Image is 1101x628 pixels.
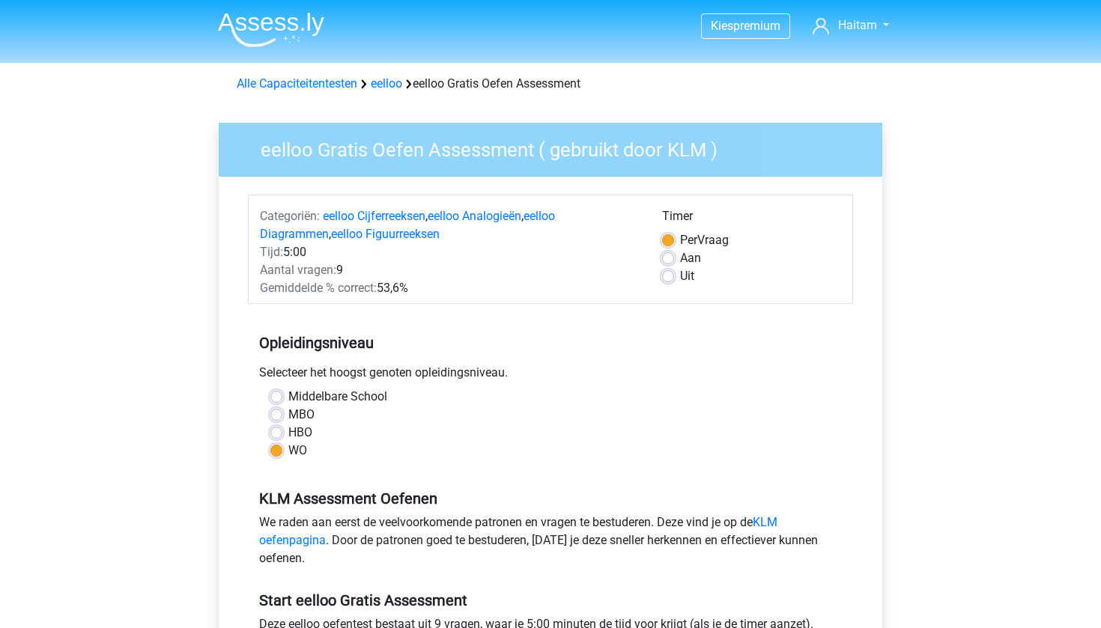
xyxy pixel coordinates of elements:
[248,364,853,388] div: Selecteer het hoogst genoten opleidingsniveau.
[733,19,780,33] span: premium
[259,328,842,358] h5: Opleidingsniveau
[259,591,842,609] h5: Start eelloo Gratis Assessment
[260,245,283,259] span: Tijd:
[807,16,895,34] a: Haitam
[249,243,651,261] div: 5:00
[249,279,651,297] div: 53,6%
[288,406,315,424] label: MBO
[237,76,357,91] a: Alle Capaciteitentesten
[260,209,320,223] span: Categoriën:
[288,424,312,442] label: HBO
[323,209,425,223] a: eelloo Cijferreeksen
[680,233,697,247] span: Per
[331,227,440,241] a: eelloo Figuurreeksen
[249,261,651,279] div: 9
[702,16,789,36] a: Kiespremium
[243,132,871,162] h3: eelloo Gratis Oefen Assessment ( gebruikt door KLM )
[260,263,336,277] span: Aantal vragen:
[288,442,307,460] label: WO
[259,490,842,507] h5: KLM Assessment Oefenen
[288,388,387,406] label: Middelbare School
[428,209,521,223] a: eelloo Analogieën
[231,75,870,93] div: eelloo Gratis Oefen Assessment
[249,207,651,243] div: , , ,
[680,231,729,249] label: Vraag
[838,18,877,32] span: Haitam
[680,267,694,285] label: Uit
[218,12,324,47] img: Assessly
[711,19,733,33] span: Kies
[371,76,402,91] a: eelloo
[260,281,377,295] span: Gemiddelde % correct:
[248,513,853,573] div: We raden aan eerst de veelvoorkomende patronen en vragen te bestuderen. Deze vind je op de . Door...
[662,207,841,231] div: Timer
[680,249,701,267] label: Aan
